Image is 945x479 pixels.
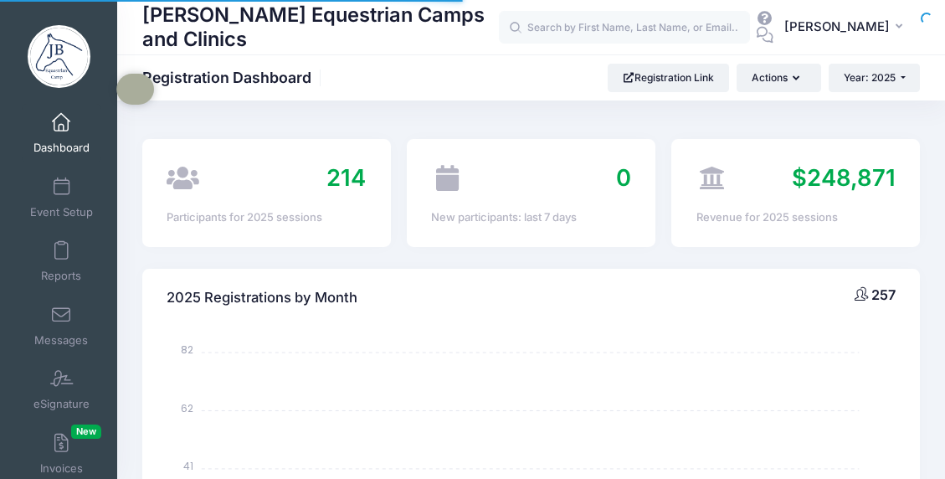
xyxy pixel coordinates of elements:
[33,398,90,412] span: eSignature
[871,286,896,303] span: 257
[784,18,890,36] span: [PERSON_NAME]
[181,401,193,415] tspan: 62
[22,296,101,355] a: Messages
[22,168,101,227] a: Event Setup
[28,25,90,88] img: Jessica Braswell Equestrian Camps and Clinics
[142,69,326,86] h1: Registration Dashboard
[22,360,101,419] a: eSignature
[167,209,366,226] div: Participants for 2025 sessions
[616,163,631,192] span: 0
[792,163,896,192] span: $248,871
[181,343,193,357] tspan: 82
[326,163,366,192] span: 214
[183,459,193,473] tspan: 41
[41,270,81,284] span: Reports
[33,142,90,156] span: Dashboard
[40,461,83,476] span: Invoices
[30,205,93,219] span: Event Setup
[167,275,357,322] h4: 2025 Registrations by Month
[34,333,88,348] span: Messages
[773,8,920,47] button: [PERSON_NAME]
[22,232,101,291] a: Reports
[22,104,101,162] a: Dashboard
[499,11,750,44] input: Search by First Name, Last Name, or Email...
[608,64,729,92] a: Registration Link
[829,64,920,92] button: Year: 2025
[844,71,896,84] span: Year: 2025
[737,64,820,92] button: Actions
[696,209,896,226] div: Revenue for 2025 sessions
[142,1,499,54] h1: [PERSON_NAME] Equestrian Camps and Clinics
[431,209,630,226] div: New participants: last 7 days
[71,425,101,439] span: New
